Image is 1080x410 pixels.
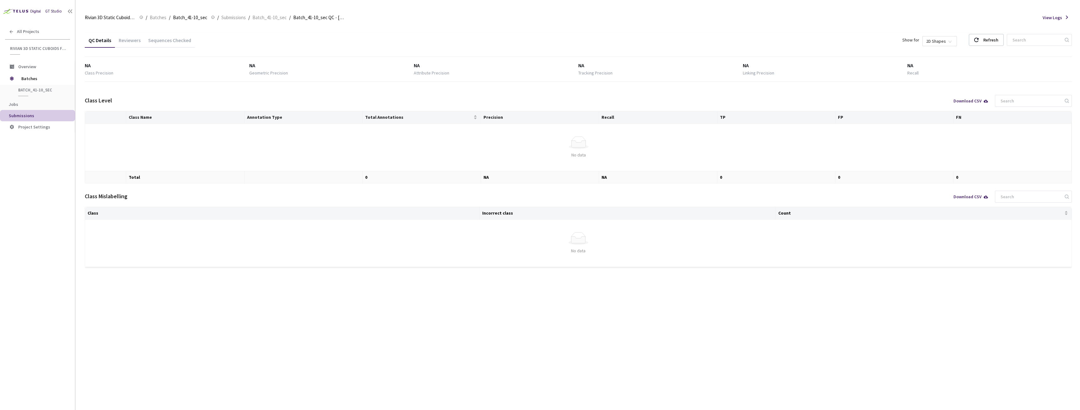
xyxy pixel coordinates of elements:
[482,210,513,216] a: Incorrect class
[146,14,147,21] li: /
[599,171,717,183] td: NA
[717,171,835,183] td: 0
[997,191,1064,202] input: Search
[481,111,599,124] th: Precision
[17,29,39,34] span: All Projects
[85,69,113,76] div: Class Precision
[835,111,953,124] th: FP
[1043,14,1062,21] span: View Logs
[743,62,907,69] div: NA
[85,62,249,69] div: NA
[18,64,36,69] span: Overview
[10,46,66,51] span: Rivian 3D Static Cuboids fixed[2024-25]
[126,171,244,183] td: Total
[220,14,247,21] a: Submissions
[293,14,344,21] span: Batch_41-10_sec QC - [DATE]
[414,62,578,69] div: NA
[997,95,1064,107] input: Search
[578,69,613,76] div: Tracking Precision
[414,69,449,76] div: Attribute Precision
[148,14,168,21] a: Batches
[221,14,246,21] span: Submissions
[85,37,115,48] div: QC Details
[953,99,989,103] div: Download CSV
[169,14,170,21] li: /
[217,14,219,21] li: /
[481,171,599,183] td: NA
[21,72,64,85] span: Batches
[248,14,250,21] li: /
[126,111,244,124] th: Class Name
[907,62,1072,69] div: NA
[144,37,195,48] div: Sequences Checked
[245,111,363,124] th: Annotation Type
[85,192,127,201] div: Class Mislabelling
[88,210,98,216] a: Class
[88,247,1069,254] div: No data
[778,210,791,216] a: Count
[9,113,34,118] span: Submissions
[1009,34,1064,46] input: Search
[902,36,919,43] span: Show for
[45,8,62,14] div: GT Studio
[173,14,207,21] span: Batch_41-10_sec
[983,34,998,46] div: Refresh
[18,87,65,93] span: Batch_41-10_sec
[365,115,472,120] span: Total Annotations
[835,171,953,183] td: 0
[717,111,835,124] th: TP
[85,14,136,21] span: Rivian 3D Static Cuboids fixed[2024-25]
[9,101,18,107] span: Jobs
[953,171,1072,183] td: 0
[363,111,481,124] th: Total Annotations
[150,14,166,21] span: Batches
[743,69,774,76] div: Linking Precision
[90,151,1067,158] div: No data
[363,171,481,183] td: 0
[252,14,287,21] span: Batch_41-10_sec
[249,62,414,69] div: NA
[578,62,743,69] div: NA
[251,14,288,21] a: Batch_41-10_sec
[249,69,288,76] div: Geometric Precision
[289,14,291,21] li: /
[953,111,1072,124] th: FN
[599,111,717,124] th: Recall
[926,36,953,46] span: 2D Shapes
[85,96,112,105] div: Class Level
[907,69,919,76] div: Recall
[115,37,144,48] div: Reviewers
[953,194,989,199] div: Download CSV
[18,124,50,130] span: Project Settings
